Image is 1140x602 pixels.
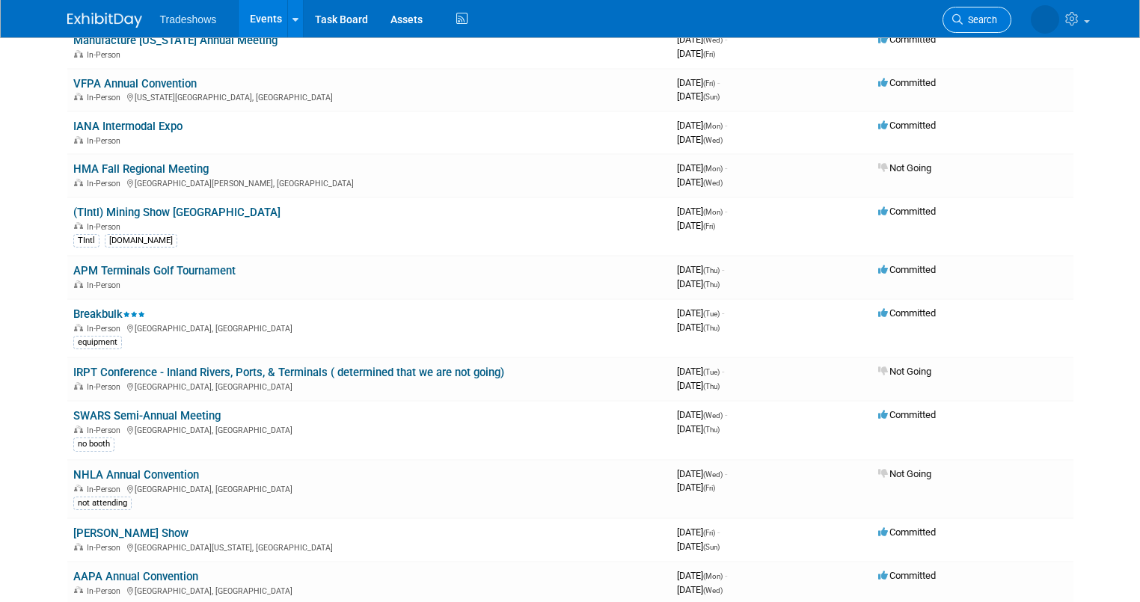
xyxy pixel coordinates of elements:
[87,426,125,435] span: In-Person
[725,34,727,45] span: -
[943,7,1011,33] a: Search
[725,206,727,217] span: -
[703,484,715,492] span: (Fri)
[87,382,125,392] span: In-Person
[74,280,83,288] img: In-Person Event
[703,179,723,187] span: (Wed)
[105,234,177,248] div: [DOMAIN_NAME]
[677,526,720,538] span: [DATE]
[73,584,665,596] div: [GEOGRAPHIC_DATA], [GEOGRAPHIC_DATA]
[87,280,125,290] span: In-Person
[73,366,504,379] a: IRPT Conference - Inland Rivers, Ports, & Terminals ( determined that we are not going)
[703,122,723,130] span: (Mon)
[722,264,724,275] span: -
[73,423,665,435] div: [GEOGRAPHIC_DATA], [GEOGRAPHIC_DATA]
[73,437,114,451] div: no booth
[717,77,720,88] span: -
[73,570,198,583] a: AAPA Annual Convention
[878,468,931,479] span: Not Going
[703,324,720,332] span: (Thu)
[703,165,723,173] span: (Mon)
[87,324,125,334] span: In-Person
[878,526,936,538] span: Committed
[74,485,83,492] img: In-Person Event
[677,380,720,391] span: [DATE]
[878,34,936,45] span: Committed
[703,136,723,144] span: (Wed)
[725,570,727,581] span: -
[878,162,931,173] span: Not Going
[67,13,142,28] img: ExhibitDay
[703,208,723,216] span: (Mon)
[703,222,715,230] span: (Fri)
[87,543,125,553] span: In-Person
[703,572,723,580] span: (Mon)
[87,50,125,60] span: In-Person
[74,382,83,390] img: In-Person Event
[73,234,99,248] div: TIntl
[703,411,723,420] span: (Wed)
[73,541,665,553] div: [GEOGRAPHIC_DATA][US_STATE], [GEOGRAPHIC_DATA]
[87,222,125,232] span: In-Person
[677,134,723,145] span: [DATE]
[878,307,936,319] span: Committed
[73,120,183,133] a: IANA Intermodal Expo
[677,423,720,434] span: [DATE]
[74,324,83,331] img: In-Person Event
[703,426,720,434] span: (Thu)
[73,482,665,494] div: [GEOGRAPHIC_DATA], [GEOGRAPHIC_DATA]
[1031,5,1059,34] img: Kay Reynolds
[703,93,720,101] span: (Sun)
[878,366,931,377] span: Not Going
[677,278,720,289] span: [DATE]
[87,485,125,494] span: In-Person
[878,264,936,275] span: Committed
[703,280,720,289] span: (Thu)
[677,90,720,102] span: [DATE]
[703,266,720,274] span: (Thu)
[703,529,715,537] span: (Fri)
[878,77,936,88] span: Committed
[677,584,723,595] span: [DATE]
[703,368,720,376] span: (Tue)
[725,120,727,131] span: -
[73,162,209,176] a: HMA Fall Regional Meeting
[703,50,715,58] span: (Fri)
[703,79,715,87] span: (Fri)
[74,50,83,58] img: In-Person Event
[677,206,727,217] span: [DATE]
[703,310,720,318] span: (Tue)
[73,264,236,277] a: APM Terminals Golf Tournament
[717,526,720,538] span: -
[677,541,720,552] span: [DATE]
[677,322,720,333] span: [DATE]
[677,120,727,131] span: [DATE]
[74,179,83,186] img: In-Person Event
[677,48,715,59] span: [DATE]
[878,206,936,217] span: Committed
[73,497,132,510] div: not attending
[722,366,724,377] span: -
[73,34,278,47] a: Manufacture [US_STATE] Annual Meeting
[73,307,145,321] a: Breakbulk
[74,543,83,550] img: In-Person Event
[703,382,720,390] span: (Thu)
[677,176,723,188] span: [DATE]
[703,586,723,595] span: (Wed)
[725,468,727,479] span: -
[73,322,665,334] div: [GEOGRAPHIC_DATA], [GEOGRAPHIC_DATA]
[87,179,125,188] span: In-Person
[87,586,125,596] span: In-Person
[677,409,727,420] span: [DATE]
[878,409,936,420] span: Committed
[73,409,221,423] a: SWARS Semi-Annual Meeting
[73,380,665,392] div: [GEOGRAPHIC_DATA], [GEOGRAPHIC_DATA]
[722,307,724,319] span: -
[73,77,197,90] a: VFPA Annual Convention
[87,136,125,146] span: In-Person
[73,526,189,540] a: [PERSON_NAME] Show
[878,120,936,131] span: Committed
[74,586,83,594] img: In-Person Event
[74,426,83,433] img: In-Person Event
[677,570,727,581] span: [DATE]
